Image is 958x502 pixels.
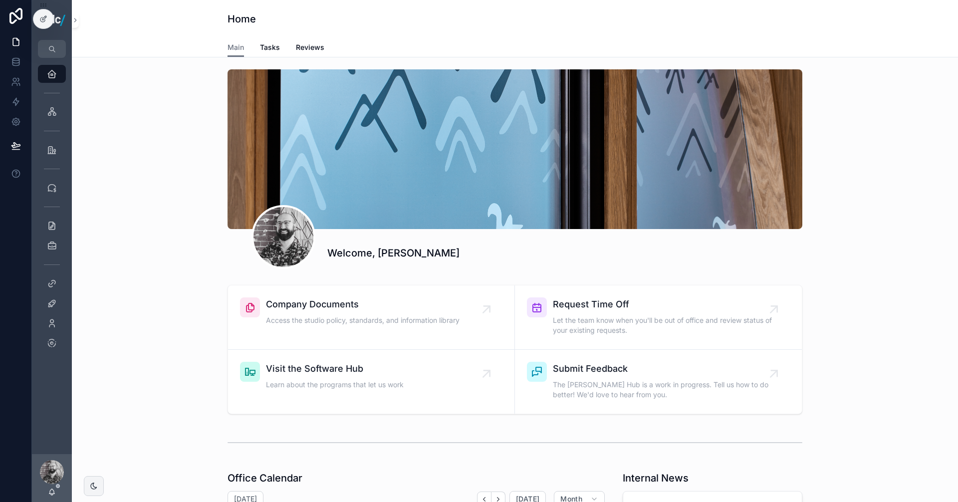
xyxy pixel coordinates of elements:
span: Learn about the programs that let us work [266,380,404,390]
span: Access the studio policy, standards, and information library [266,315,460,325]
span: Let the team know when you'll be out of office and review status of your existing requests. [553,315,774,335]
a: Reviews [296,38,324,58]
a: Main [228,38,244,57]
a: Company DocumentsAccess the studio policy, standards, and information library [228,285,515,350]
a: Visit the Software HubLearn about the programs that let us work [228,350,515,414]
span: Visit the Software Hub [266,362,404,376]
h1: Office Calendar [228,471,302,485]
span: Main [228,42,244,52]
a: Request Time OffLet the team know when you'll be out of office and review status of your existing... [515,285,802,350]
span: Submit Feedback [553,362,774,376]
span: Request Time Off [553,297,774,311]
div: scrollable content [32,58,72,365]
h1: Home [228,12,256,26]
span: Reviews [296,42,324,52]
h1: Welcome, [PERSON_NAME] [327,246,460,260]
span: Company Documents [266,297,460,311]
h1: Internal News [623,471,689,485]
span: Tasks [260,42,280,52]
a: Tasks [260,38,280,58]
span: The [PERSON_NAME] Hub is a work in progress. Tell us how to do better! We'd love to hear from you. [553,380,774,400]
a: Submit FeedbackThe [PERSON_NAME] Hub is a work in progress. Tell us how to do better! We'd love t... [515,350,802,414]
